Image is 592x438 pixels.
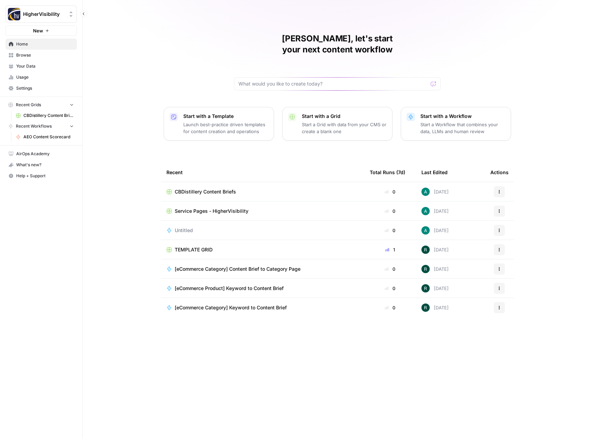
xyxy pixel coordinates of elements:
[16,123,52,129] span: Recent Workflows
[175,304,287,311] span: [eCommerce Category] Keyword to Content Brief
[370,163,405,182] div: Total Runs (7d)
[175,285,284,292] span: [eCommerce Product] Keyword to Content Brief
[175,227,193,234] span: Untitled
[421,284,430,292] img: wzqv5aa18vwnn3kdzjmhxjainaca
[175,208,248,215] span: Service Pages - HigherVisibility
[302,121,387,135] p: Start a Grid with data from your CMS or create a blank one
[166,163,359,182] div: Recent
[6,83,77,94] a: Settings
[6,159,77,170] button: What's new?
[183,113,268,120] p: Start with a Template
[166,208,359,215] a: Service Pages - HigherVisibility
[6,39,77,50] a: Home
[6,170,77,181] button: Help + Support
[6,61,77,72] a: Your Data
[166,285,359,292] a: [eCommerce Product] Keyword to Content Brief
[16,151,74,157] span: AirOps Academy
[370,285,410,292] div: 0
[33,27,43,34] span: New
[421,303,449,312] div: [DATE]
[370,208,410,215] div: 0
[421,188,449,196] div: [DATE]
[183,121,268,135] p: Launch best-practice driven templates for content creation and operations
[238,80,428,87] input: What would you like to create today?
[282,107,392,141] button: Start with a GridStart a Grid with data from your CMS or create a blank one
[401,107,511,141] button: Start with a WorkflowStart a Workflow that combines your data, LLMs and human review
[6,100,77,110] button: Recent Grids
[421,265,449,273] div: [DATE]
[175,188,236,195] span: CBDistillery Content Briefs
[421,303,430,312] img: wzqv5aa18vwnn3kdzjmhxjainaca
[6,121,77,131] button: Recent Workflows
[234,33,441,55] h1: [PERSON_NAME], let's start your next content workflow
[13,110,77,121] a: CBDistillery Content Briefs
[13,131,77,142] a: AEO Content Scorecard
[23,11,65,18] span: HigherVisibility
[370,266,410,272] div: 0
[490,163,509,182] div: Actions
[175,266,300,272] span: [eCommerce Category] Content Brief to Category Page
[421,226,449,235] div: [DATE]
[370,304,410,311] div: 0
[421,163,448,182] div: Last Edited
[6,6,77,23] button: Workspace: HigherVisibility
[8,8,20,20] img: HigherVisibility Logo
[421,226,430,235] img: 62jjqr7awqq1wg0kgnt25cb53p6h
[6,148,77,159] a: AirOps Academy
[16,85,74,91] span: Settings
[166,246,359,253] a: TEMPLATE GRID
[421,246,449,254] div: [DATE]
[23,134,74,140] span: AEO Content Scorecard
[16,41,74,47] span: Home
[16,74,74,80] span: Usage
[175,246,213,253] span: TEMPLATE GRID
[421,246,430,254] img: wzqv5aa18vwnn3kdzjmhxjainaca
[166,227,359,234] a: Untitled
[302,113,387,120] p: Start with a Grid
[6,26,77,36] button: New
[16,52,74,58] span: Browse
[370,227,410,234] div: 0
[420,121,505,135] p: Start a Workflow that combines your data, LLMs and human review
[421,265,430,273] img: wzqv5aa18vwnn3kdzjmhxjainaca
[420,113,505,120] p: Start with a Workflow
[164,107,274,141] button: Start with a TemplateLaunch best-practice driven templates for content creation and operations
[370,188,410,195] div: 0
[16,173,74,179] span: Help + Support
[16,63,74,69] span: Your Data
[6,50,77,61] a: Browse
[370,246,410,253] div: 1
[16,102,41,108] span: Recent Grids
[421,207,430,215] img: 62jjqr7awqq1wg0kgnt25cb53p6h
[23,112,74,119] span: CBDistillery Content Briefs
[421,207,449,215] div: [DATE]
[6,160,76,170] div: What's new?
[421,284,449,292] div: [DATE]
[166,188,359,195] a: CBDistillery Content Briefs
[166,304,359,311] a: [eCommerce Category] Keyword to Content Brief
[421,188,430,196] img: 62jjqr7awqq1wg0kgnt25cb53p6h
[166,266,359,272] a: [eCommerce Category] Content Brief to Category Page
[6,72,77,83] a: Usage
